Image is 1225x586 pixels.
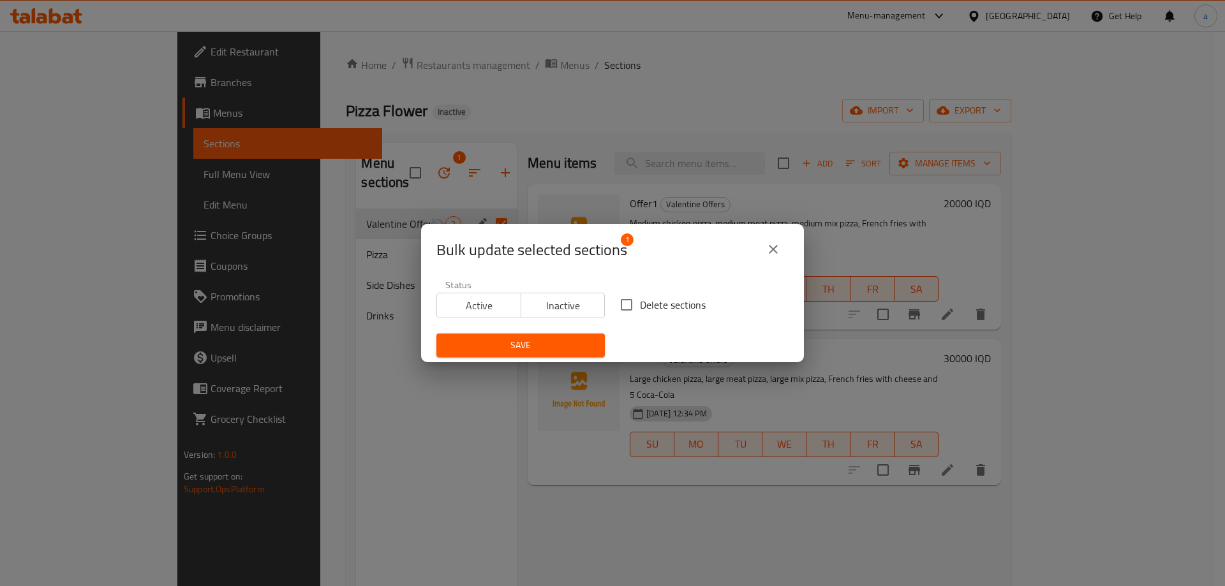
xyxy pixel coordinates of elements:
button: Inactive [521,293,605,318]
button: Active [436,293,521,318]
span: Selected section count [436,240,627,260]
span: Delete sections [640,297,706,312]
button: close [758,234,789,265]
button: Save [436,333,605,357]
span: Save [447,337,595,353]
span: Inactive [526,297,600,315]
span: 1 [621,233,634,246]
span: Active [442,297,516,315]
